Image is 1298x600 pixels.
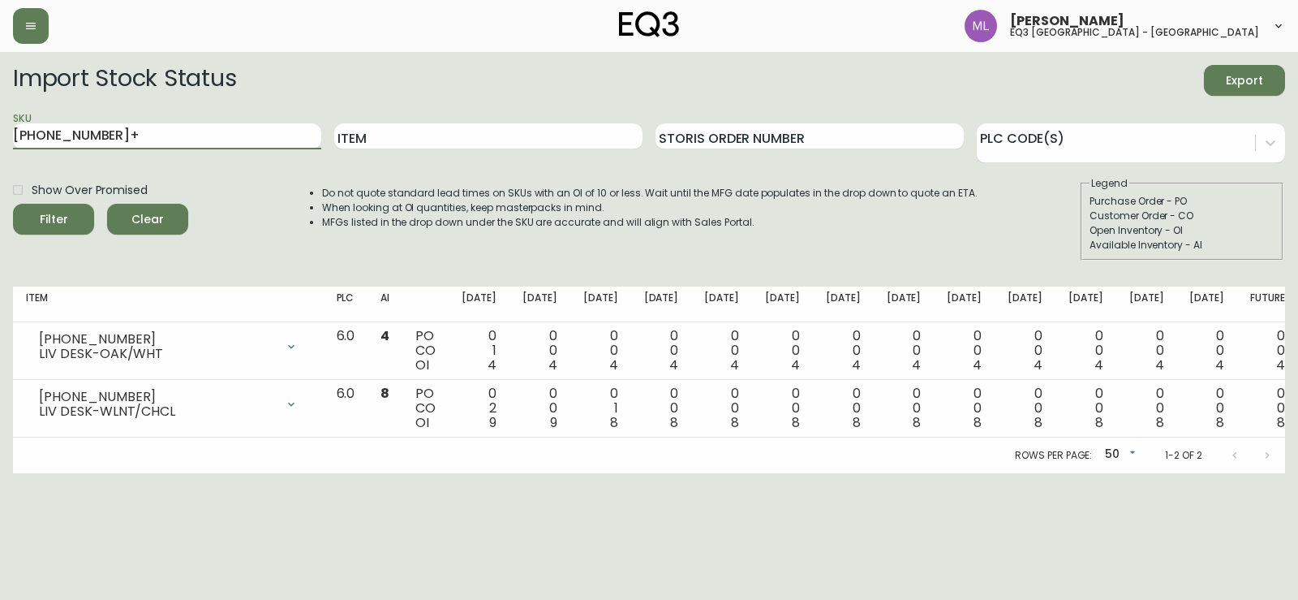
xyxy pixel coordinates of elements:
[39,332,275,347] div: [PHONE_NUMBER]
[765,386,800,430] div: 0 0
[1034,413,1042,432] span: 8
[13,204,94,235] button: Filter
[913,413,921,432] span: 8
[522,329,557,373] div: 0 0
[1090,223,1274,238] div: Open Inventory - OI
[752,287,813,322] th: [DATE]
[669,356,678,374] span: 4
[39,404,275,419] div: LIV DESK-WLNT/CHCL
[550,413,557,432] span: 9
[367,287,402,322] th: AI
[39,347,275,361] div: LIV DESK-OAK/WHT
[322,186,978,201] li: Do not quote standard lead times on SKUs with an OI of 10 or less. Wait until the MFG date popula...
[644,386,679,430] div: 0 0
[1034,356,1042,374] span: 4
[973,356,982,374] span: 4
[644,329,679,373] div: 0 0
[619,11,679,37] img: logo
[583,329,618,373] div: 0 0
[731,413,739,432] span: 8
[1165,448,1202,463] p: 1-2 of 2
[1055,287,1116,322] th: [DATE]
[826,386,861,430] div: 0 0
[1155,356,1164,374] span: 4
[1008,386,1042,430] div: 0 0
[415,329,436,373] div: PO CO
[852,356,861,374] span: 4
[324,322,368,380] td: 6.0
[813,287,874,322] th: [DATE]
[1277,413,1285,432] span: 8
[965,10,997,42] img: baddbcff1c9a25bf9b3a4739eeaf679c
[1176,287,1237,322] th: [DATE]
[380,326,389,345] span: 4
[1204,65,1285,96] button: Export
[947,386,982,430] div: 0 0
[1116,287,1177,322] th: [DATE]
[107,204,188,235] button: Clear
[704,386,739,430] div: 0 0
[26,386,311,422] div: [PHONE_NUMBER]LIV DESK-WLNT/CHCL
[522,386,557,430] div: 0 0
[1276,356,1285,374] span: 4
[462,329,496,373] div: 0 1
[730,356,739,374] span: 4
[1217,71,1272,91] span: Export
[765,329,800,373] div: 0 0
[691,287,752,322] th: [DATE]
[1215,356,1224,374] span: 4
[1237,287,1298,322] th: Future
[792,413,800,432] span: 8
[39,390,275,404] div: [PHONE_NUMBER]
[912,356,921,374] span: 4
[380,384,389,403] span: 8
[13,287,324,322] th: Item
[1090,176,1129,191] legend: Legend
[887,386,922,430] div: 0 0
[1189,386,1224,430] div: 0 0
[1129,329,1164,373] div: 0 0
[489,413,496,432] span: 9
[1216,413,1224,432] span: 8
[1068,329,1103,373] div: 0 0
[1189,329,1224,373] div: 0 0
[13,65,236,96] h2: Import Stock Status
[324,287,368,322] th: PLC
[1068,386,1103,430] div: 0 0
[1090,209,1274,223] div: Customer Order - CO
[415,356,429,374] span: OI
[947,329,982,373] div: 0 0
[1098,442,1139,468] div: 50
[1129,386,1164,430] div: 0 0
[887,329,922,373] div: 0 0
[1010,15,1124,28] span: [PERSON_NAME]
[415,386,436,430] div: PO CO
[1090,194,1274,209] div: Purchase Order - PO
[1094,356,1103,374] span: 4
[670,413,678,432] span: 8
[973,413,982,432] span: 8
[1010,28,1259,37] h5: eq3 [GEOGRAPHIC_DATA] - [GEOGRAPHIC_DATA]
[1095,413,1103,432] span: 8
[631,287,692,322] th: [DATE]
[26,329,311,365] div: [PHONE_NUMBER]LIV DESK-OAK/WHT
[995,287,1055,322] th: [DATE]
[570,287,631,322] th: [DATE]
[324,380,368,438] td: 6.0
[120,209,175,230] span: Clear
[610,413,618,432] span: 8
[609,356,618,374] span: 4
[1156,413,1164,432] span: 8
[1250,329,1285,373] div: 0 0
[1090,238,1274,253] div: Available Inventory - AI
[548,356,557,374] span: 4
[509,287,570,322] th: [DATE]
[853,413,861,432] span: 8
[449,287,509,322] th: [DATE]
[322,201,978,215] li: When looking at OI quantities, keep masterpacks in mind.
[415,413,429,432] span: OI
[704,329,739,373] div: 0 0
[583,386,618,430] div: 0 1
[826,329,861,373] div: 0 0
[934,287,995,322] th: [DATE]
